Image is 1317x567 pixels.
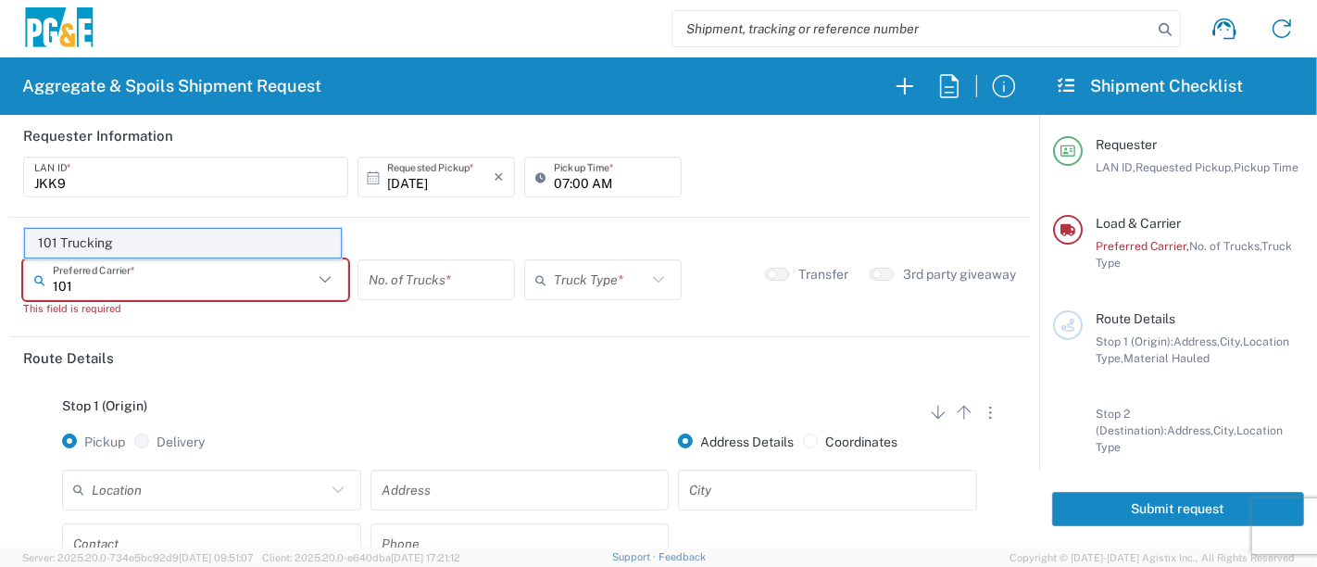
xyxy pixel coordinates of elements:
span: Copyright © [DATE]-[DATE] Agistix Inc., All Rights Reserved [1010,549,1295,566]
i: × [494,162,504,192]
h2: Shipment Checklist [1056,75,1243,97]
span: City, [1220,334,1243,348]
a: Support [612,551,658,562]
span: LAN ID, [1096,160,1135,174]
h2: Aggregate & Spoils Shipment Request [22,75,321,97]
span: [DATE] 17:21:12 [391,552,460,563]
img: pge [22,7,96,51]
span: Address, [1173,334,1220,348]
a: Feedback [658,551,706,562]
label: 3rd party giveaway [903,266,1016,283]
span: Load & Carrier [1096,216,1181,231]
button: Submit request [1052,492,1304,526]
span: Requester [1096,137,1157,152]
span: Stop 1 (Origin): [1096,334,1173,348]
span: Client: 2025.20.0-e640dba [262,552,460,563]
span: [DATE] 09:51:07 [179,552,254,563]
input: Shipment, tracking or reference number [672,11,1152,46]
span: City, [1213,423,1236,437]
h2: Requester Information [23,127,173,145]
span: Route Details [1096,311,1175,326]
label: Coordinates [803,434,897,450]
span: Stop 1 (Origin) [62,398,147,413]
h2: Route Details [23,349,114,368]
span: 101 Trucking [25,229,341,258]
span: Requested Pickup, [1135,160,1234,174]
span: Material Hauled [1123,351,1210,365]
span: Pickup Time [1234,160,1298,174]
div: This field is required [23,300,348,317]
label: Address Details [678,434,794,450]
label: Transfer [798,266,849,283]
span: Stop 2 (Destination): [1096,407,1167,437]
span: Address, [1167,423,1213,437]
span: Preferred Carrier, [1096,239,1189,253]
span: No. of Trucks, [1189,239,1261,253]
span: Server: 2025.20.0-734e5bc92d9 [22,552,254,563]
